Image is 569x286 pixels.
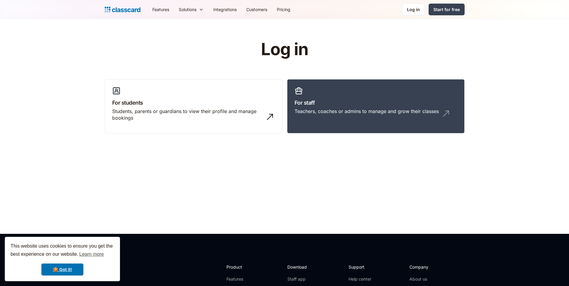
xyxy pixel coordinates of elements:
[349,276,373,282] a: Help center
[179,6,196,13] div: Solutions
[349,264,373,270] h2: Support
[41,264,83,276] a: dismiss cookie message
[287,264,312,270] h2: Download
[402,3,425,16] a: Log in
[112,99,275,107] h3: For students
[287,276,312,282] a: Staff app
[105,5,140,14] a: home
[407,6,420,13] div: Log in
[208,3,241,16] a: Integrations
[174,3,208,16] div: Solutions
[433,6,460,13] div: Start for free
[226,276,259,282] a: Features
[295,99,457,107] h3: For staff
[295,108,439,115] div: Teachers, coaches or admins to manage and grow their classes
[189,40,380,59] h1: Log in
[241,3,272,16] a: Customers
[226,264,259,270] h2: Product
[5,237,120,281] div: cookieconsent
[287,79,465,134] a: For staffTeachers, coaches or admins to manage and grow their classes
[148,3,174,16] a: Features
[10,243,114,259] span: This website uses cookies to ensure you get the best experience on our website.
[112,108,263,121] div: Students, parents or guardians to view their profile and manage bookings
[409,276,449,282] a: About us
[78,250,105,259] a: learn more about cookies
[409,264,449,270] h2: Company
[272,3,295,16] a: Pricing
[105,79,282,134] a: For studentsStudents, parents or guardians to view their profile and manage bookings
[429,4,465,15] a: Start for free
